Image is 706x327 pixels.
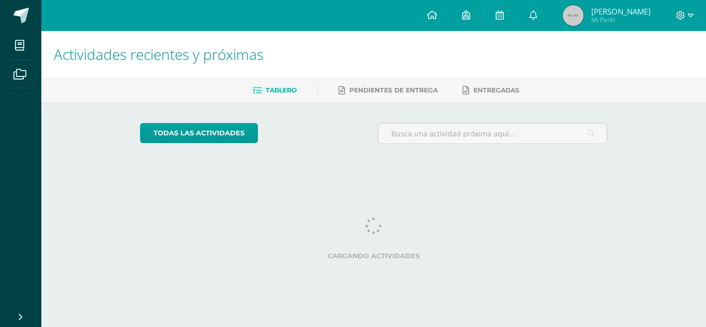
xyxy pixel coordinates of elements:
[473,86,519,94] span: Entregadas
[463,82,519,99] a: Entregadas
[563,5,584,26] img: 45x45
[54,44,264,64] span: Actividades recientes y próximas
[339,82,438,99] a: Pendientes de entrega
[591,15,651,24] span: Mi Perfil
[349,86,438,94] span: Pendientes de entrega
[140,252,608,260] label: Cargando actividades
[140,123,258,143] a: todas las Actividades
[253,82,297,99] a: Tablero
[378,123,607,144] input: Busca una actividad próxima aquí...
[591,6,651,17] span: [PERSON_NAME]
[266,86,297,94] span: Tablero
